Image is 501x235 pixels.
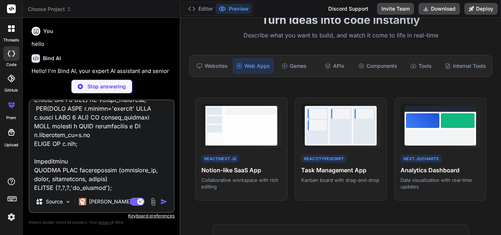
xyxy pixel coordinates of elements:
div: Internal Tools [442,58,489,74]
img: settings [5,211,18,223]
h4: Analytics Dashboard [401,166,480,175]
span: Choose Project [28,5,72,13]
p: Collaborative workspace with rich editing [201,177,281,190]
h4: Notion-like SaaS App [201,166,281,175]
h1: Turn ideas into code instantly [185,13,497,26]
textarea: Loremipsumd : Sita con adipiscinge sed Doeius Temp (incidid, UTL ETDO) + Magna (aliquaen) + AdMIN... [30,100,173,191]
button: Deploy [464,3,498,15]
div: Web Apps [233,58,273,74]
p: Hello! I'm Bind AI, your expert AI assistant and senior software developer. I'm here to help you ... [32,67,173,100]
button: Invite Team [377,3,414,15]
p: Always double-check its answers. Your in Bind [29,219,175,226]
h6: You [43,27,53,35]
span: privacy [98,220,111,224]
label: GitHub [4,87,18,93]
button: Download [418,3,460,15]
button: Preview [216,4,252,14]
div: APIs [315,58,354,74]
p: Describe what you want to build, and watch it come to life in real-time [185,31,497,40]
label: code [6,62,17,68]
p: Stop answering [87,83,126,90]
p: Kanban board with drag-and-drop [301,177,381,183]
img: attachment [149,198,157,206]
div: Games [275,58,314,74]
div: Tools [402,58,440,74]
img: Pick Models [65,199,71,205]
label: threads [3,37,19,43]
img: Claude 4 Sonnet [79,198,86,205]
p: Source [46,198,63,205]
div: Next.js/Charts [401,155,442,163]
div: React/Next.js [201,155,239,163]
p: hello [32,40,173,48]
img: icon [160,198,168,205]
h6: Bind AI [43,55,61,62]
div: Websites [193,58,231,74]
div: Discord Support [324,3,373,15]
label: prem [6,115,16,121]
div: Components [355,58,400,74]
button: Editor [185,4,216,14]
label: Upload [4,142,18,148]
p: Keyboard preferences [29,213,175,219]
p: Data visualization with real-time updates [401,177,480,190]
p: [PERSON_NAME] 4 S.. [89,198,144,205]
h4: Task Management App [301,166,381,175]
div: React/TypeScript [301,155,347,163]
